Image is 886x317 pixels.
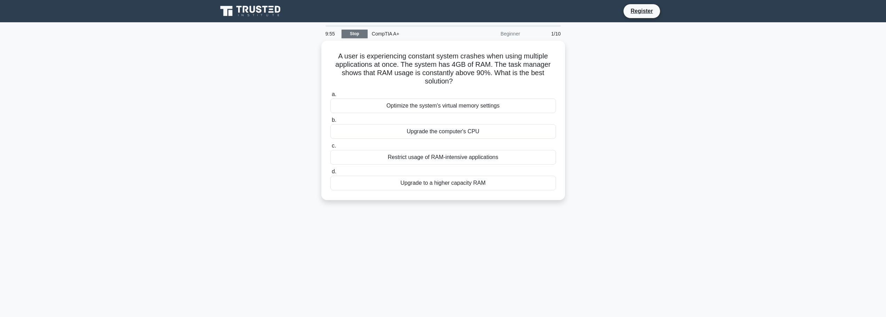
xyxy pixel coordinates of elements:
[463,27,524,41] div: Beginner
[330,52,557,86] h5: A user is experiencing constant system crashes when using multiple applications at once. The syst...
[342,30,368,38] a: Stop
[330,124,556,139] div: Upgrade the computer's CPU
[368,27,463,41] div: CompTIA A+
[626,7,657,15] a: Register
[332,91,336,97] span: a.
[332,117,336,123] span: b.
[330,176,556,190] div: Upgrade to a higher capacity RAM
[321,27,342,41] div: 9:55
[524,27,565,41] div: 1/10
[332,143,336,149] span: c.
[330,98,556,113] div: Optimize the system's virtual memory settings
[332,168,336,174] span: d.
[330,150,556,165] div: Restrict usage of RAM-intensive applications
